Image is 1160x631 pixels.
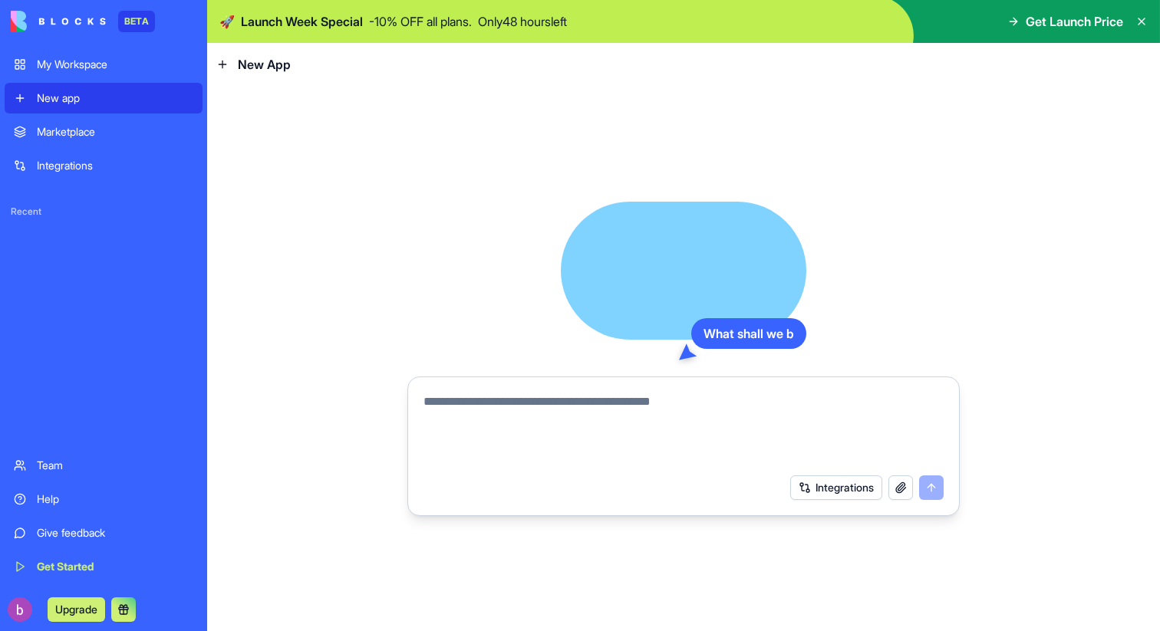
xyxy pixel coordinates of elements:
[219,12,235,31] span: 🚀
[5,450,203,481] a: Team
[369,12,472,31] p: - 10 % OFF all plans.
[37,90,193,106] div: New app
[48,597,105,622] button: Upgrade
[11,11,106,32] img: logo
[8,597,32,622] img: ACg8ocLUzD5xe6s7YL0iooiWYDWLWB7FF5czTPRttaky4YFCyKt7fw=s96-c
[37,158,193,173] div: Integrations
[478,12,567,31] p: Only 48 hours left
[238,55,291,74] span: New App
[5,150,203,181] a: Integrations
[5,49,203,80] a: My Workspace
[37,525,193,541] div: Give feedback
[37,57,193,72] div: My Workspace
[1026,12,1123,31] span: Get Launch Price
[11,11,155,32] a: BETA
[790,475,882,500] button: Integrations
[37,458,193,473] div: Team
[118,11,155,32] div: BETA
[5,117,203,147] a: Marketplace
[241,12,363,31] span: Launch Week Special
[5,205,203,218] span: Recent
[691,318,806,349] div: What shall we b
[5,83,203,113] a: New app
[5,518,203,548] a: Give feedback
[37,124,193,140] div: Marketplace
[5,551,203,582] a: Get Started
[5,484,203,514] a: Help
[37,491,193,507] div: Help
[37,559,193,574] div: Get Started
[48,601,105,616] a: Upgrade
